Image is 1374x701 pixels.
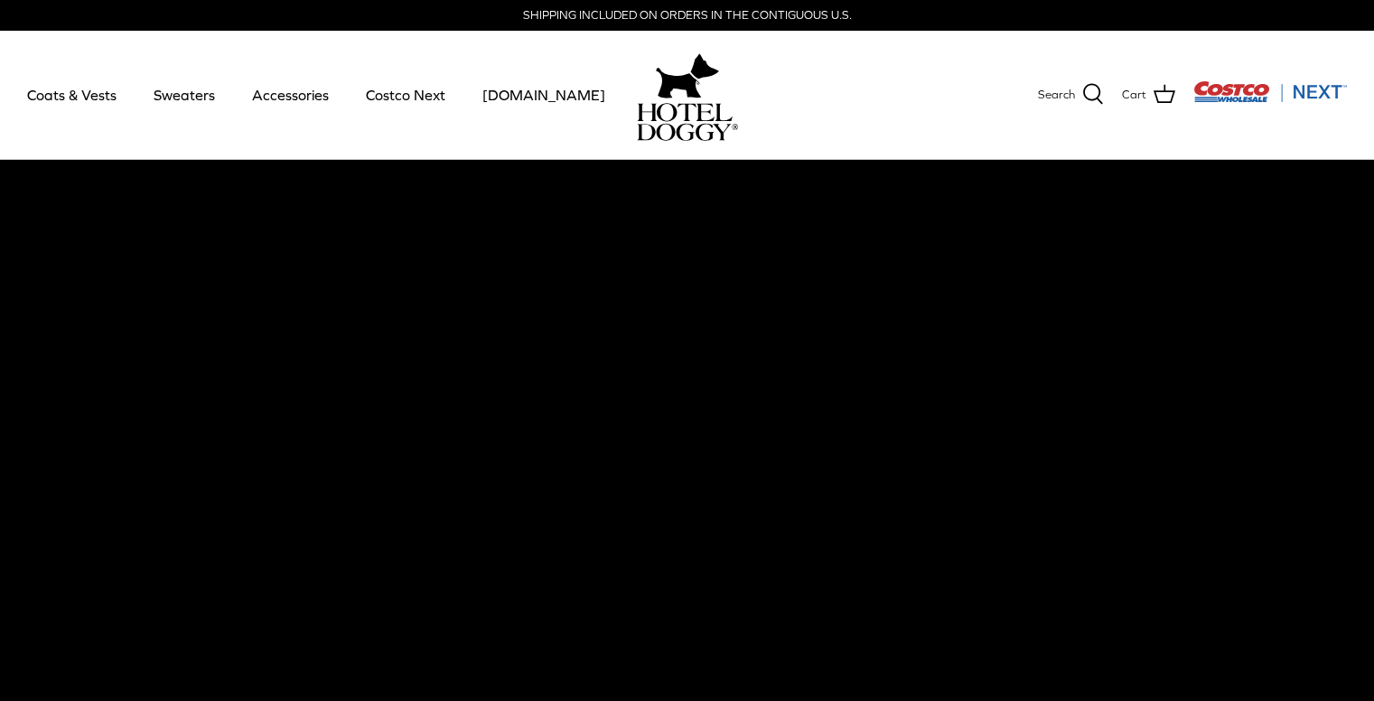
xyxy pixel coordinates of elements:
[466,64,622,126] a: [DOMAIN_NAME]
[1122,83,1175,107] a: Cart
[350,64,462,126] a: Costco Next
[1122,86,1146,105] span: Cart
[1038,86,1075,105] span: Search
[656,49,719,103] img: hoteldoggy.com
[1193,92,1347,106] a: Visit Costco Next
[637,103,738,141] img: hoteldoggycom
[1193,80,1347,103] img: Costco Next
[1038,83,1104,107] a: Search
[137,64,231,126] a: Sweaters
[11,64,133,126] a: Coats & Vests
[236,64,345,126] a: Accessories
[637,49,738,141] a: hoteldoggy.com hoteldoggycom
